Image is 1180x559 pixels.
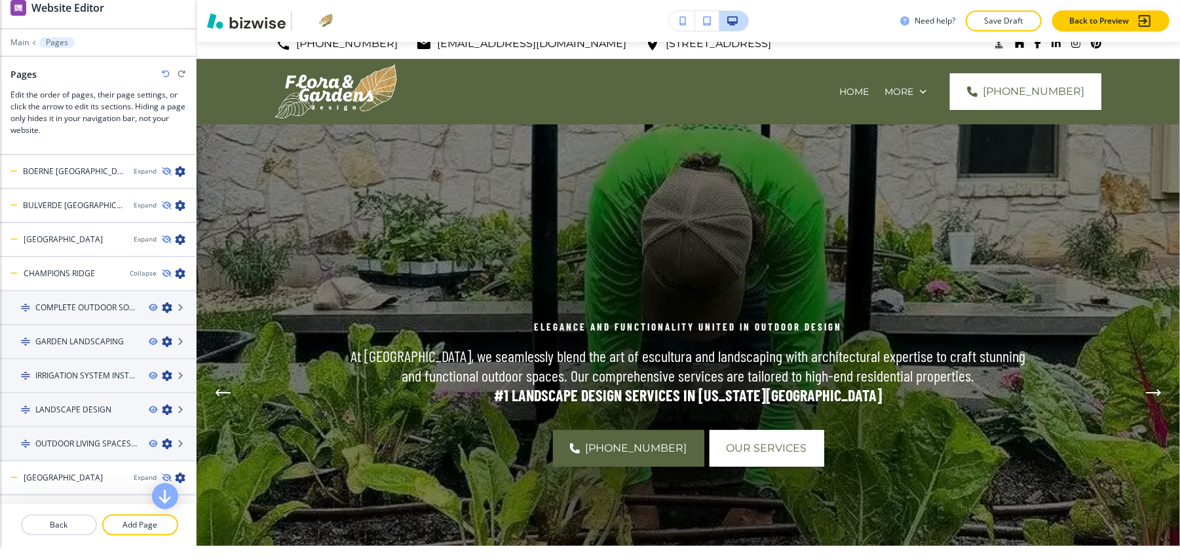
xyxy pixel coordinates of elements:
[21,337,30,346] img: Drag
[1141,369,1167,416] div: Next Slide
[915,15,955,27] h3: Need help?
[275,63,397,118] img: Flora & Gardens Design
[983,15,1025,27] p: Save Draft
[134,234,157,244] button: Expand
[21,514,97,535] button: Back
[46,38,68,47] p: Pages
[35,438,138,450] h4: OUTDOOR LIVING SPACES DESIGN
[130,268,157,278] button: Collapse
[645,34,771,54] a: [STREET_ADDRESS]
[10,89,185,136] h3: Edit the order of pages, their page settings, or click the arrow to edit its sections. Hiding a p...
[437,34,626,54] p: [EMAIL_ADDRESS][DOMAIN_NAME]
[24,472,103,484] h4: [GEOGRAPHIC_DATA]
[21,439,30,448] img: Drag
[275,34,398,54] a: [PHONE_NUMBER]
[885,85,913,98] p: More
[416,34,626,54] a: [EMAIL_ADDRESS][DOMAIN_NAME]
[350,346,1027,386] p: At [GEOGRAPHIC_DATA], we seamlessly blend the art of escultura and landscaping with architectural...
[495,386,883,405] strong: #1 LANDSCAPE DESIGN SERVICES IN [US_STATE][GEOGRAPHIC_DATA]
[104,519,177,531] p: Add Page
[553,430,704,467] a: [PHONE_NUMBER]
[1141,380,1167,406] button: Next Hero Image
[23,200,123,211] h4: BULVERDE [GEOGRAPHIC_DATA]
[21,371,30,380] img: Drag
[1069,15,1129,27] p: Back to Preview
[586,441,687,456] span: [PHONE_NUMBER]
[207,13,286,29] img: Bizwise Logo
[35,404,111,416] h4: LANDSCAPE DESIGN
[134,200,157,210] button: Expand
[666,34,771,54] p: [STREET_ADDRESS]
[24,268,95,279] h4: CHAMPIONS RIDGE
[983,84,1084,99] span: [PHONE_NUMBER]
[297,13,333,29] img: Your Logo
[10,38,29,47] button: Main
[22,519,96,531] p: Back
[35,302,138,314] h4: COMPLETE OUTDOOR SOLUTIONS
[350,319,1027,334] p: Elegance and Functionality United in Outdoor Design
[10,67,37,81] h2: Pages
[134,166,157,176] button: Expand
[102,514,178,535] button: Add Page
[39,37,75,48] button: Pages
[727,441,807,456] span: Our Services
[839,85,869,98] p: HOME
[210,380,236,406] button: Previous Hero Image
[210,369,236,416] div: Previous Slide
[134,473,157,482] button: Expand
[1052,10,1170,31] button: Back to Preview
[24,234,103,245] h4: [GEOGRAPHIC_DATA]
[296,34,398,54] p: [PHONE_NUMBER]
[35,336,124,348] h4: GARDEN LANDSCAPING
[21,405,30,414] img: Drag
[710,430,824,467] button: Our Services
[950,73,1101,110] a: [PHONE_NUMBER]
[23,166,123,177] h4: BOERNE [GEOGRAPHIC_DATA]
[21,303,30,312] img: Drag
[35,370,138,382] h4: IRRIGATION SYSTEM INSTALLATION
[966,10,1042,31] button: Save Draft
